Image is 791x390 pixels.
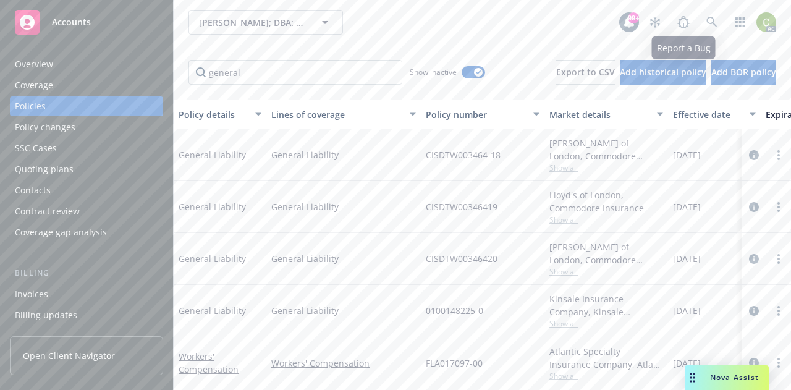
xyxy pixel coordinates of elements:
[271,200,416,213] a: General Liability
[15,75,53,95] div: Coverage
[426,108,526,121] div: Policy number
[271,108,402,121] div: Lines of coverage
[10,96,163,116] a: Policies
[188,10,343,35] button: [PERSON_NAME]; DBA: Teraquest
[10,75,163,95] a: Coverage
[549,214,663,225] span: Show all
[10,223,163,242] a: Coverage gap analysis
[549,108,649,121] div: Market details
[620,60,706,85] button: Add historical policy
[179,350,239,375] a: Workers' Compensation
[747,200,761,214] a: circleInformation
[549,292,663,318] div: Kinsale Insurance Company, Kinsale Insurance, Atlas General Insurance Services, Inc.
[549,345,663,371] div: Atlantic Specialty Insurance Company, Atlas General Insurance Services
[711,60,776,85] button: Add BOR policy
[199,16,306,29] span: [PERSON_NAME]; DBA: Teraquest
[10,305,163,325] a: Billing updates
[673,252,701,265] span: [DATE]
[271,252,416,265] a: General Liability
[10,180,163,200] a: Contacts
[700,10,724,35] a: Search
[711,66,776,78] span: Add BOR policy
[426,148,501,161] span: CISDTW003464-18
[771,303,786,318] a: more
[673,148,701,161] span: [DATE]
[673,200,701,213] span: [DATE]
[728,10,753,35] a: Switch app
[15,159,74,179] div: Quoting plans
[179,201,246,213] a: General Liability
[174,100,266,129] button: Policy details
[549,318,663,329] span: Show all
[10,284,163,304] a: Invoices
[771,355,786,370] a: more
[271,148,416,161] a: General Liability
[10,159,163,179] a: Quoting plans
[15,96,46,116] div: Policies
[410,67,457,77] span: Show inactive
[15,305,77,325] div: Billing updates
[426,200,497,213] span: CISDTW00346419
[179,253,246,265] a: General Liability
[15,117,75,137] div: Policy changes
[10,138,163,158] a: SSC Cases
[673,304,701,317] span: [DATE]
[668,100,761,129] button: Effective date
[771,252,786,266] a: more
[10,117,163,137] a: Policy changes
[756,12,776,32] img: photo
[179,108,248,121] div: Policy details
[271,357,416,370] a: Workers' Compensation
[685,365,700,390] div: Drag to move
[266,100,421,129] button: Lines of coverage
[15,54,53,74] div: Overview
[15,284,48,304] div: Invoices
[15,223,107,242] div: Coverage gap analysis
[549,189,663,214] div: Lloyd's of London, Commodore Insurance
[544,100,668,129] button: Market details
[549,163,663,173] span: Show all
[628,12,639,23] div: 99+
[10,5,163,40] a: Accounts
[52,17,91,27] span: Accounts
[747,148,761,163] a: circleInformation
[10,201,163,221] a: Contract review
[23,349,115,362] span: Open Client Navigator
[673,108,742,121] div: Effective date
[747,252,761,266] a: circleInformation
[671,10,696,35] a: Report a Bug
[10,267,163,279] div: Billing
[556,60,615,85] button: Export to CSV
[747,303,761,318] a: circleInformation
[549,266,663,277] span: Show all
[710,372,759,383] span: Nova Assist
[426,304,483,317] span: 0100148225-0
[188,60,402,85] input: Filter by keyword...
[549,240,663,266] div: [PERSON_NAME] of London, Commodore Insurance Services
[556,66,615,78] span: Export to CSV
[15,201,80,221] div: Contract review
[747,355,761,370] a: circleInformation
[10,54,163,74] a: Overview
[771,200,786,214] a: more
[620,66,706,78] span: Add historical policy
[549,137,663,163] div: [PERSON_NAME] of London, Commodore Insurance Services
[15,180,51,200] div: Contacts
[271,304,416,317] a: General Liability
[179,305,246,316] a: General Liability
[549,371,663,381] span: Show all
[426,357,483,370] span: FLA017097-00
[643,10,667,35] a: Stop snowing
[421,100,544,129] button: Policy number
[426,252,497,265] span: CISDTW00346420
[15,138,57,158] div: SSC Cases
[771,148,786,163] a: more
[179,149,246,161] a: General Liability
[685,365,769,390] button: Nova Assist
[673,357,701,370] span: [DATE]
